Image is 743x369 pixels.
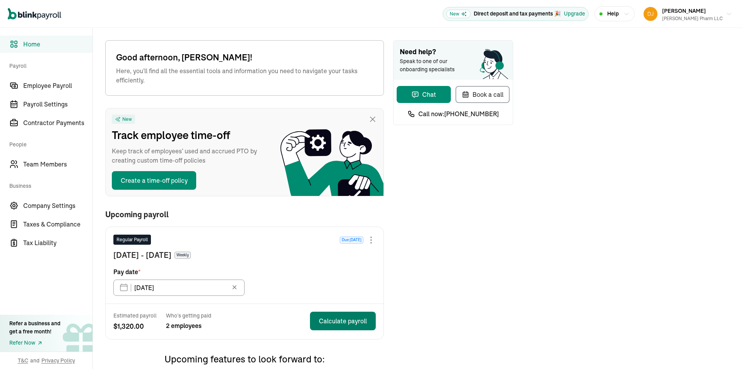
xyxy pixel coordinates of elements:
span: Payroll Settings [23,100,92,109]
span: Business [9,174,88,196]
span: Tax Liability [23,238,92,247]
span: Employee Payroll [23,81,92,90]
span: Help [607,10,619,18]
button: Calculate payroll [310,312,376,330]
span: Here, you'll find all the essential tools and information you need to navigate your tasks efficie... [116,66,373,85]
span: Need help? [400,47,507,57]
span: Home [23,39,92,49]
span: New [446,10,471,18]
span: Call now: [PHONE_NUMBER] [418,109,499,118]
span: Payroll [9,54,88,76]
span: [PERSON_NAME] [662,7,706,14]
div: Chat [411,90,436,99]
p: Direct deposit and tax payments 🎉 [474,10,561,18]
span: Track employee time-off [112,127,267,143]
span: Team Members [23,160,92,169]
button: [PERSON_NAME][PERSON_NAME] Pharm LLC [640,4,735,24]
input: XX/XX/XX [113,280,245,296]
button: Create a time-off policy [112,171,196,190]
button: Help [594,6,635,21]
span: $ 1,320.00 [113,321,157,331]
nav: Global [8,3,61,25]
span: New [122,116,132,122]
span: Who’s getting paid [166,312,211,319]
span: People [9,133,88,154]
span: 2 employees [166,321,211,330]
span: Good afternoon, [PERSON_NAME]! [116,51,373,64]
span: Regular Payroll [116,236,148,243]
iframe: Chat Widget [614,285,743,369]
button: Book a call [455,86,510,103]
span: Company Settings [23,201,92,210]
div: Book a call [462,90,503,99]
span: Taxes & Compliance [23,220,92,229]
span: [DATE] - [DATE] [113,249,171,261]
button: Upgrade [564,10,585,18]
span: Contractor Payments [23,118,92,127]
span: Upcoming features to look forward to: [164,353,325,365]
span: Due [DATE] [340,237,363,244]
span: Keep track of employees’ used and accrued PTO by creating custom time-off policies [112,146,267,165]
span: Upcoming payroll [105,210,169,219]
span: Weekly [175,252,191,259]
div: [PERSON_NAME] Pharm LLC [662,15,723,22]
button: Chat [397,86,451,103]
span: Estimated payroll [113,312,157,319]
span: Privacy Policy [41,357,75,364]
div: Refer a business and get a free month! [9,319,60,336]
span: Pay date [113,267,140,276]
span: Speak to one of our onboarding specialists [400,57,466,74]
a: Refer Now [9,339,60,347]
span: T&C [18,357,28,364]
